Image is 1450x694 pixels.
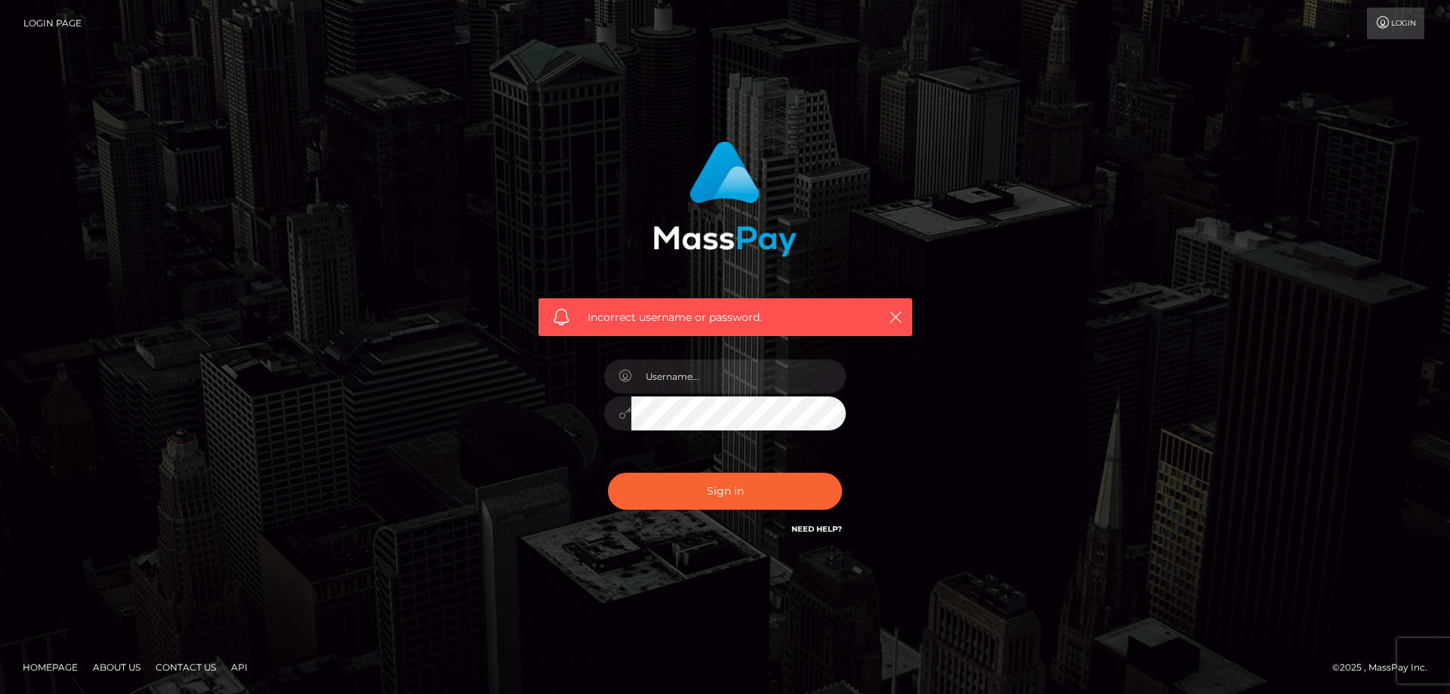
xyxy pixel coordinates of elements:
[791,524,842,534] a: Need Help?
[23,8,82,39] a: Login Page
[1367,8,1424,39] a: Login
[588,310,863,325] span: Incorrect username or password.
[631,359,846,393] input: Username...
[150,655,222,679] a: Contact Us
[225,655,254,679] a: API
[87,655,147,679] a: About Us
[608,473,842,510] button: Sign in
[653,141,797,257] img: MassPay Login
[17,655,84,679] a: Homepage
[1332,659,1439,676] div: © 2025 , MassPay Inc.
